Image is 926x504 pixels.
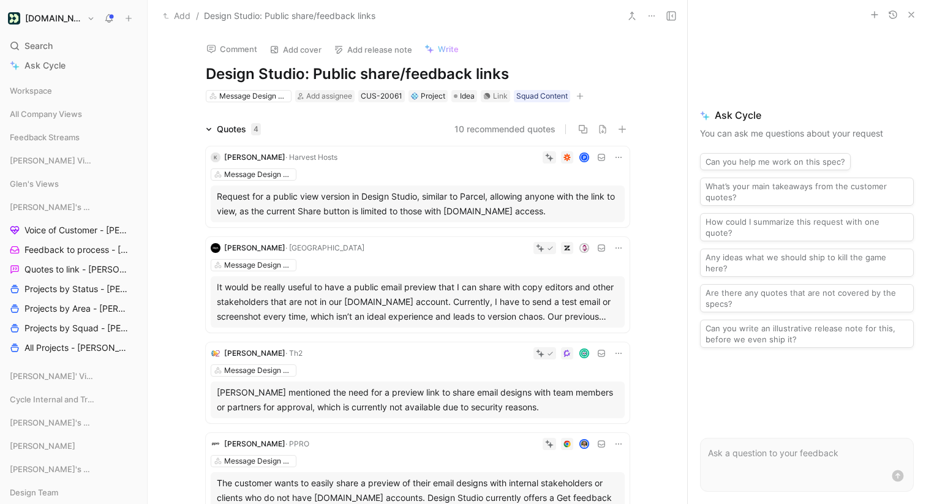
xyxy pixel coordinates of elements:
div: Squad Content [516,90,568,102]
div: K [211,152,220,162]
div: [PERSON_NAME]'s Views [5,198,142,216]
span: Add assignee [306,91,352,100]
div: Quotes4 [201,122,266,137]
a: Projects by Squad - [PERSON_NAME] [5,319,142,337]
div: P [580,154,588,162]
span: [PERSON_NAME]'s Views [10,463,94,475]
button: Any ideas what we should ship to kill the game here? [700,249,914,277]
img: avatar [580,440,588,448]
div: Idea [451,90,477,102]
div: Quotes [217,122,261,137]
span: · PPRO [285,439,309,448]
span: Ask Cycle [700,108,914,122]
span: [PERSON_NAME] [224,348,285,358]
div: [PERSON_NAME]'s Views [5,460,142,482]
div: Glen's Views [5,175,142,197]
span: [PERSON_NAME] Views [10,154,93,167]
img: logo [211,439,220,449]
button: Customer.io[DOMAIN_NAME] [5,10,98,27]
span: Ask Cycle [24,58,66,73]
div: Message Design Collaboration [224,455,293,467]
div: Cycle Internal and Tracking [5,390,142,412]
div: [PERSON_NAME] Views [5,151,142,170]
a: Ask Cycle [5,56,142,75]
span: All Projects - [PERSON_NAME] [24,342,127,354]
img: 💠 [411,92,418,100]
span: [PERSON_NAME]'s Views [10,201,94,213]
span: [PERSON_NAME]' Views [10,370,93,382]
span: Glen's Views [10,178,59,190]
span: Projects by Status - [PERSON_NAME] [24,283,129,295]
div: CUS-20061 [361,90,402,102]
button: Add cover [264,41,327,58]
div: All Company Views [5,105,142,123]
span: Design Team [10,486,58,498]
div: [PERSON_NAME]' Views [5,367,142,385]
div: Workspace [5,81,142,100]
div: All Company Views [5,105,142,127]
button: Add [160,9,194,23]
img: logo [211,348,220,358]
div: 💠Project [408,90,448,102]
span: Quotes to link - [PERSON_NAME] [24,263,127,276]
div: [PERSON_NAME] [5,437,142,455]
a: Feedback to process - [PERSON_NAME] [5,241,142,259]
div: Message Design Collaboration [224,259,293,271]
span: Cycle Internal and Tracking [10,393,95,405]
div: Glen's Views [5,175,142,193]
span: Write [438,43,459,55]
button: Are there any quotes that are not covered by the specs? [700,284,914,312]
span: · Harvest Hosts [285,152,337,162]
button: How could I summarize this request with one quote? [700,213,914,241]
img: Customer.io [8,12,20,24]
div: [PERSON_NAME]'s Views [5,460,142,478]
div: Search [5,37,142,55]
div: 4 [251,123,261,135]
span: Voice of Customer - [PERSON_NAME] [24,224,129,236]
div: [PERSON_NAME] mentioned the need for a preview link to share email designs with team members or p... [217,385,619,415]
img: logo [211,243,220,253]
div: Cycle Internal and Tracking [5,390,142,408]
button: Can you write an illustrative release note for this, before we even ship it? [700,320,914,348]
img: avatar [580,244,588,252]
span: Search [24,39,53,53]
img: avatar [580,350,588,358]
div: Request for a public view version in Design Studio, similar to Parcel, allowing anyone with the l... [217,189,619,219]
a: Projects by Area - [PERSON_NAME] [5,299,142,318]
div: [PERSON_NAME] [5,437,142,459]
div: Feedback Streams [5,128,142,146]
div: Feedback Streams [5,128,142,150]
div: [PERSON_NAME]'s Views [5,413,142,432]
span: [PERSON_NAME] [224,152,285,162]
span: Workspace [10,85,52,97]
a: Projects by Status - [PERSON_NAME] [5,280,142,298]
span: Idea [460,90,475,102]
div: It would be really useful to have a public email preview that I can share with copy editors and o... [217,280,619,324]
span: Feedback Streams [10,131,80,143]
span: Projects by Squad - [PERSON_NAME] [24,322,129,334]
span: Design Studio: Public share/feedback links [204,9,375,23]
div: Message Design Collaboration [224,364,293,377]
a: All Projects - [PERSON_NAME] [5,339,142,357]
span: / [196,9,199,23]
p: You can ask me questions about your request [700,126,914,141]
span: · Th2 [285,348,303,358]
div: Message Design Collaboration [219,90,288,102]
a: Voice of Customer - [PERSON_NAME] [5,221,142,239]
a: Quotes to link - [PERSON_NAME] [5,260,142,279]
button: Add release note [328,41,418,58]
button: What’s your main takeaways from the customer quotes? [700,178,914,206]
span: Feedback to process - [PERSON_NAME] [24,244,129,256]
div: [PERSON_NAME]' Views [5,367,142,389]
div: Message Design Collaboration [224,168,293,181]
span: Projects by Area - [PERSON_NAME] [24,303,129,315]
button: Write [419,40,464,58]
span: [PERSON_NAME] [224,439,285,448]
div: [PERSON_NAME]'s Views [5,413,142,435]
span: All Company Views [10,108,82,120]
span: [PERSON_NAME] [224,243,285,252]
span: · [GEOGRAPHIC_DATA] [285,243,364,252]
div: Design Team [5,483,142,502]
button: Comment [201,40,263,58]
div: [PERSON_NAME] Views [5,151,142,173]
